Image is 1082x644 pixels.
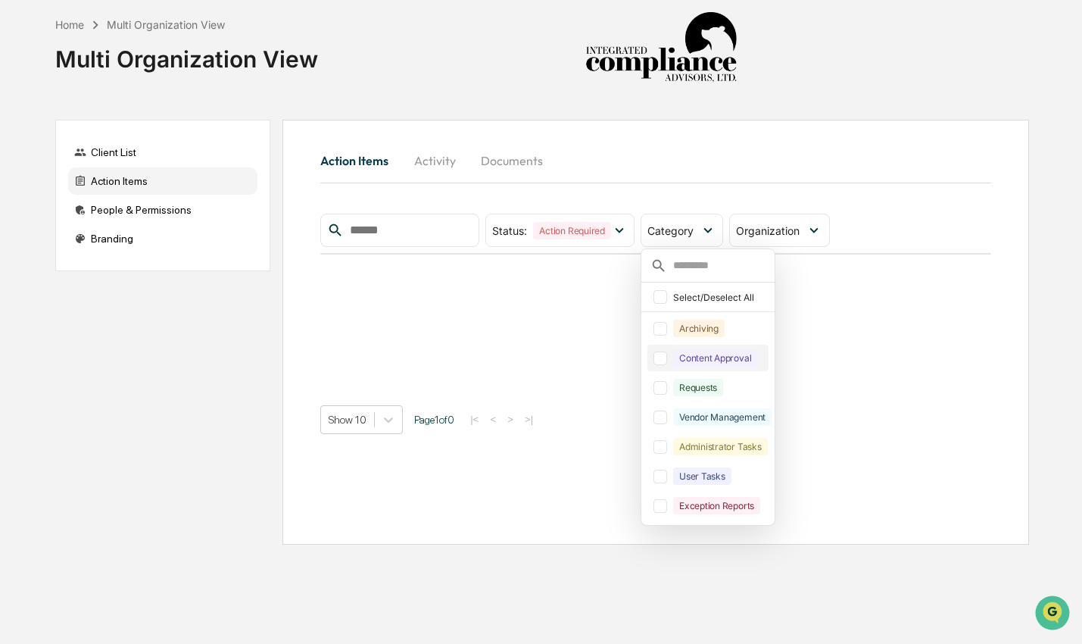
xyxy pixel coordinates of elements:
div: Multi Organization View [107,18,225,31]
div: Archiving [673,320,725,337]
span: Attestations [125,191,188,206]
div: Branding [68,225,257,252]
div: 🔎 [15,221,27,233]
div: activity tabs [320,142,991,179]
button: Activity [401,142,469,179]
span: Data Lookup [30,220,95,235]
div: People & Permissions [68,196,257,224]
div: Multi Organization View [55,33,318,73]
div: Action Required [533,222,610,239]
div: Start new chat [51,116,248,131]
div: Action Items [68,167,257,195]
div: Content Approval [673,349,757,367]
div: Administrator Tasks [673,438,767,455]
img: Integrated Compliance Advisors [585,12,737,83]
button: Documents [469,142,555,179]
span: Pylon [151,257,183,268]
span: Preclearance [30,191,98,206]
div: Vendor Management [673,408,772,426]
div: 🗄️ [110,192,122,205]
span: Organization [736,224,800,237]
a: 🗄️Attestations [104,185,194,212]
div: Exception Reports [673,497,760,514]
p: How can we help? [15,32,276,56]
button: < [485,413,500,426]
div: Client List [68,139,257,166]
a: Powered byPylon [107,256,183,268]
span: Page 1 of 0 [414,414,454,426]
button: Action Items [320,142,401,179]
div: User Tasks [673,467,731,485]
a: 🖐️Preclearance [9,185,104,212]
span: Status : [492,224,527,237]
div: 🖐️ [15,192,27,205]
iframe: Open customer support [1034,594,1074,635]
button: >| [520,413,538,426]
button: Start new chat [257,120,276,139]
button: |< [466,413,483,426]
div: Select/Deselect All [673,292,766,303]
button: > [503,413,518,426]
div: We're available if you need us! [51,131,192,143]
img: 1746055101610-c473b297-6a78-478c-a979-82029cc54cd1 [15,116,42,143]
span: Category [647,224,694,237]
a: 🔎Data Lookup [9,214,101,241]
div: Home [55,18,84,31]
div: Requests [673,379,723,396]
